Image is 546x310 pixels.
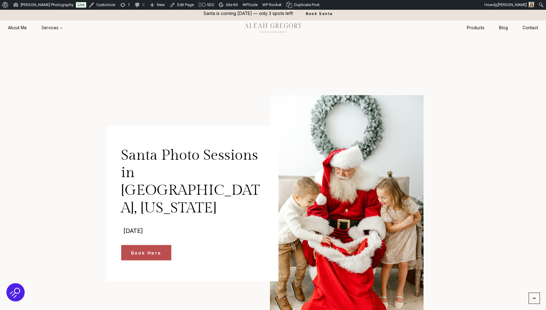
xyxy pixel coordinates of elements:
[296,6,343,20] a: Book Santa
[459,22,492,34] a: Products
[1,22,70,34] nav: Primary
[236,21,310,34] img: aleah gregory logo
[121,147,264,217] h1: Santa Photo Sessions in [GEOGRAPHIC_DATA], [US_STATE]
[34,22,70,34] a: Services
[226,2,238,7] span: Site Kit
[131,249,161,256] span: Book Here
[121,245,172,261] a: Book Here
[492,22,515,34] a: Blog
[76,2,86,8] a: Live
[459,22,545,34] nav: Secondary
[498,2,527,7] span: [PERSON_NAME]
[204,10,293,17] p: Santa is coming [DATE] — only 3 spots left!
[41,25,63,31] span: Services
[1,22,34,34] a: About Me
[529,293,540,304] a: Scroll to top
[515,22,545,34] a: Contact
[123,226,261,235] p: [DATE]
